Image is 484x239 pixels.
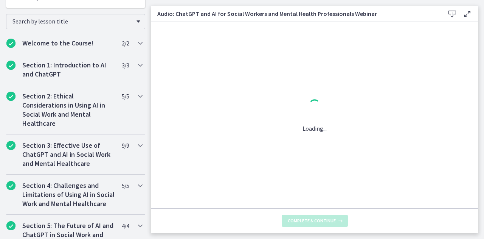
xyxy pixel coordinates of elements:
[282,215,348,227] button: Complete & continue
[22,92,115,128] h2: Section 2: Ethical Considerations in Using AI in Social Work and Mental Healthcare
[22,181,115,208] h2: Section 4: Challenges and Limitations of Using AI in Social Work and Mental Healthcare
[22,141,115,168] h2: Section 3: Effective Use of ChatGPT and AI in Social Work and Mental Healthcare
[6,14,145,29] div: Search by lesson title
[302,124,327,133] p: Loading...
[6,221,16,230] i: Completed
[288,218,336,224] span: Complete & continue
[6,39,16,48] i: Completed
[122,181,129,190] span: 5 / 5
[6,61,16,70] i: Completed
[122,61,129,70] span: 3 / 3
[302,97,327,115] div: 1
[6,92,16,101] i: Completed
[22,39,115,48] h2: Welcome to the Course!
[12,17,133,25] span: Search by lesson title
[122,39,129,48] span: 2 / 2
[122,92,129,101] span: 5 / 5
[22,61,115,79] h2: Section 1: Introduction to AI and ChatGPT
[157,9,433,18] h3: Audio: ChatGPT and AI for Social Workers and Mental Health Professionals Webinar
[6,181,16,190] i: Completed
[6,141,16,150] i: Completed
[122,221,129,230] span: 4 / 4
[122,141,129,150] span: 9 / 9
